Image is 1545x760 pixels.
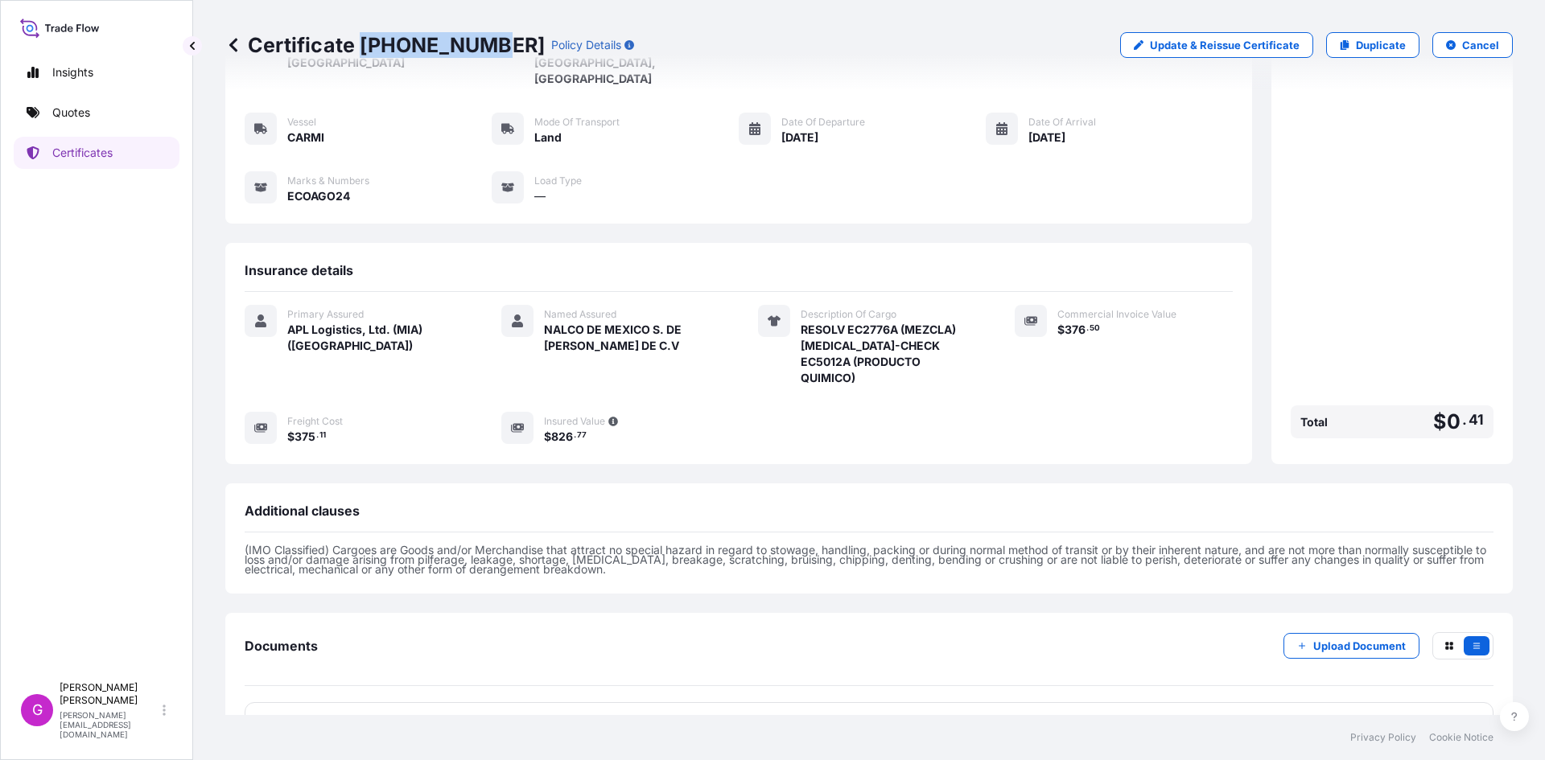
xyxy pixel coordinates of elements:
[1057,308,1176,321] span: Commercial Invoice Value
[295,431,315,442] span: 375
[14,56,179,88] a: Insights
[52,145,113,161] p: Certificates
[1326,32,1419,58] a: Duplicate
[1469,415,1484,425] span: 41
[534,188,546,204] span: —
[544,322,719,354] span: NALCO DE MEXICO S. DE [PERSON_NAME] DE C.V
[319,433,326,438] span: 11
[551,431,573,442] span: 826
[781,116,865,129] span: Date of Departure
[534,175,582,187] span: Load Type
[577,433,587,438] span: 77
[544,431,551,442] span: $
[1432,32,1513,58] button: Cancel
[534,116,620,129] span: Mode of Transport
[287,116,316,129] span: Vessel
[1028,129,1065,146] span: [DATE]
[1447,412,1461,432] span: 0
[52,64,93,80] p: Insights
[245,545,1493,574] p: (IMO Classified) Cargoes are Goods and/or Merchandise that attract no special hazard in regard to...
[574,433,576,438] span: .
[1090,326,1100,331] span: 50
[245,702,1493,744] a: PDFCertificate[DATE]
[32,702,43,718] span: G
[781,129,818,146] span: [DATE]
[14,137,179,169] a: Certificates
[801,308,896,321] span: Description Of Cargo
[544,308,616,321] span: Named Assured
[1313,638,1406,654] p: Upload Document
[1300,414,1328,430] span: Total
[245,503,360,519] span: Additional clauses
[287,308,364,321] span: Primary Assured
[1057,324,1065,335] span: $
[287,322,463,354] span: APL Logistics, Ltd. (MIA) ([GEOGRAPHIC_DATA])
[52,105,90,121] p: Quotes
[1356,37,1406,53] p: Duplicate
[534,129,562,146] span: Land
[287,431,295,442] span: $
[1350,731,1416,744] a: Privacy Policy
[1150,37,1300,53] p: Update & Reissue Certificate
[60,710,159,739] p: [PERSON_NAME][EMAIL_ADDRESS][DOMAIN_NAME]
[1462,37,1499,53] p: Cancel
[316,433,319,438] span: .
[544,415,605,428] span: Insured Value
[1086,326,1089,331] span: .
[287,129,324,146] span: CARMI
[14,97,179,129] a: Quotes
[1433,412,1446,432] span: $
[1120,32,1313,58] a: Update & Reissue Certificate
[1283,633,1419,659] button: Upload Document
[801,322,976,386] span: RESOLV EC2776A (MEZCLA) [MEDICAL_DATA]-CHECK EC5012A (PRODUCTO QUIMICO)
[287,188,350,204] span: ECOAGO24
[245,262,353,278] span: Insurance details
[1028,116,1096,129] span: Date of Arrival
[225,32,545,58] p: Certificate [PHONE_NUMBER]
[1429,731,1493,744] a: Cookie Notice
[1462,415,1467,425] span: .
[551,37,621,53] p: Policy Details
[287,175,369,187] span: Marks & Numbers
[1065,324,1086,335] span: 376
[60,681,159,707] p: [PERSON_NAME] [PERSON_NAME]
[287,415,343,428] span: Freight Cost
[245,638,318,654] span: Documents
